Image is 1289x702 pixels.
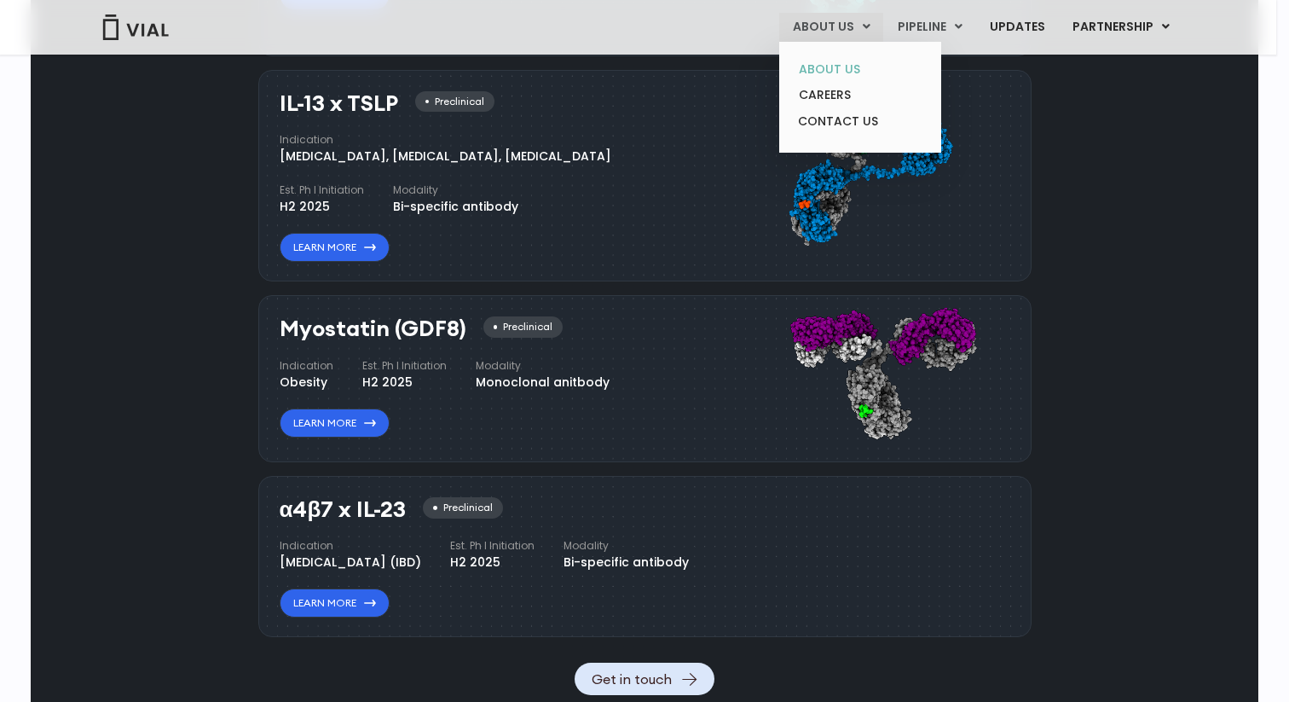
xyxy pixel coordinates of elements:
div: H2 2025 [280,198,364,216]
a: PARTNERSHIPMenu Toggle [1059,13,1183,42]
a: Learn More [280,589,390,618]
a: UPDATES [976,13,1058,42]
h3: Myostatin (GDF8) [280,316,466,341]
h4: Indication [280,358,333,374]
div: H2 2025 [450,554,535,571]
div: Bi-specific antibody [393,198,518,216]
h4: Indication [280,132,611,148]
div: Preclinical [423,497,502,519]
a: Get in touch [575,663,714,695]
a: PIPELINEMenu Toggle [884,13,975,42]
h4: Modality [393,183,518,198]
h4: Modality [476,358,610,374]
a: ABOUT USMenu Toggle [779,13,883,42]
div: Preclinical [415,91,494,113]
a: Learn More [280,233,390,262]
div: [MEDICAL_DATA], [MEDICAL_DATA], [MEDICAL_DATA] [280,148,611,165]
div: Obesity [280,374,333,392]
a: CONTACT US [785,108,934,136]
div: Monoclonal anitbody [476,374,610,392]
div: [MEDICAL_DATA] (IBD) [280,554,421,571]
h4: Est. Ph I Initiation [450,538,535,554]
a: CAREERS [785,82,934,108]
h4: Modality [564,538,689,554]
h4: Est. Ph I Initiation [280,183,364,198]
div: Preclinical [483,316,563,338]
img: Vial Logo [101,15,170,40]
a: ABOUT US [785,56,934,83]
div: H2 2025 [362,374,447,392]
h3: IL-13 x TSLP [280,91,398,116]
div: Bi-specific antibody [564,554,689,571]
a: Learn More [280,409,390,438]
h4: Indication [280,538,421,554]
h4: Est. Ph I Initiation [362,358,447,374]
h3: α4β7 x IL-23 [280,497,407,522]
